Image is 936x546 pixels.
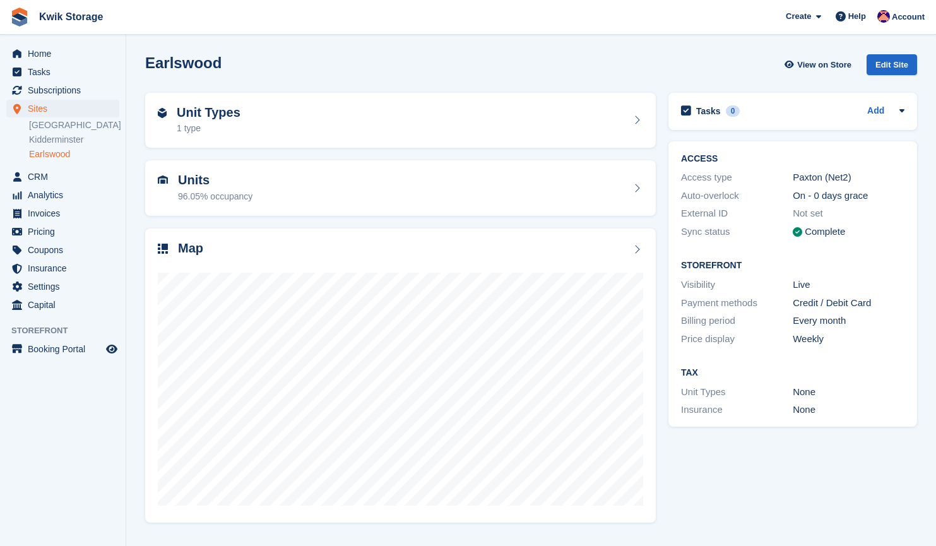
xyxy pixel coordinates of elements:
[793,314,904,328] div: Every month
[28,223,104,240] span: Pricing
[6,278,119,295] a: menu
[28,296,104,314] span: Capital
[158,108,167,118] img: unit-type-icn-2b2737a686de81e16bb02015468b77c625bbabd49415b5ef34ead5e3b44a266d.svg
[848,10,866,23] span: Help
[6,223,119,240] a: menu
[793,296,904,311] div: Credit / Debit Card
[681,314,793,328] div: Billing period
[28,100,104,117] span: Sites
[6,63,119,81] a: menu
[793,170,904,185] div: Paxton (Net2)
[681,170,793,185] div: Access type
[178,173,252,187] h2: Units
[34,6,108,27] a: Kwik Storage
[178,190,252,203] div: 96.05% occupancy
[892,11,925,23] span: Account
[177,122,240,135] div: 1 type
[6,168,119,186] a: menu
[783,54,856,75] a: View on Store
[28,259,104,277] span: Insurance
[145,228,656,523] a: Map
[681,296,793,311] div: Payment methods
[786,10,811,23] span: Create
[696,105,721,117] h2: Tasks
[28,340,104,358] span: Booking Portal
[793,403,904,417] div: None
[158,244,168,254] img: map-icn-33ee37083ee616e46c38cad1a60f524a97daa1e2b2c8c0bc3eb3415660979fc1.svg
[28,168,104,186] span: CRM
[28,63,104,81] span: Tasks
[867,54,917,80] a: Edit Site
[28,241,104,259] span: Coupons
[145,54,222,71] h2: Earlswood
[145,160,656,216] a: Units 96.05% occupancy
[877,10,890,23] img: Jade Stanley
[681,261,904,271] h2: Storefront
[793,278,904,292] div: Live
[28,81,104,99] span: Subscriptions
[158,175,168,184] img: unit-icn-7be61d7bf1b0ce9d3e12c5938cc71ed9869f7b940bace4675aadf7bd6d80202e.svg
[6,186,119,204] a: menu
[177,105,240,120] h2: Unit Types
[805,225,845,239] div: Complete
[28,278,104,295] span: Settings
[104,341,119,357] a: Preview store
[681,154,904,164] h2: ACCESS
[793,385,904,400] div: None
[28,205,104,222] span: Invoices
[6,296,119,314] a: menu
[681,368,904,378] h2: Tax
[29,134,119,146] a: Kidderminster
[145,93,656,148] a: Unit Types 1 type
[681,206,793,221] div: External ID
[28,45,104,62] span: Home
[793,206,904,221] div: Not set
[681,385,793,400] div: Unit Types
[681,278,793,292] div: Visibility
[6,100,119,117] a: menu
[867,54,917,75] div: Edit Site
[178,241,203,256] h2: Map
[11,324,126,337] span: Storefront
[6,241,119,259] a: menu
[726,105,740,117] div: 0
[793,189,904,203] div: On - 0 days grace
[6,45,119,62] a: menu
[681,403,793,417] div: Insurance
[681,225,793,239] div: Sync status
[797,59,851,71] span: View on Store
[681,189,793,203] div: Auto-overlock
[29,148,119,160] a: Earlswood
[793,332,904,347] div: Weekly
[29,119,119,131] a: [GEOGRAPHIC_DATA]
[6,340,119,358] a: menu
[6,259,119,277] a: menu
[28,186,104,204] span: Analytics
[681,332,793,347] div: Price display
[10,8,29,27] img: stora-icon-8386f47178a22dfd0bd8f6a31ec36ba5ce8667c1dd55bd0f319d3a0aa187defe.svg
[867,104,884,119] a: Add
[6,205,119,222] a: menu
[6,81,119,99] a: menu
